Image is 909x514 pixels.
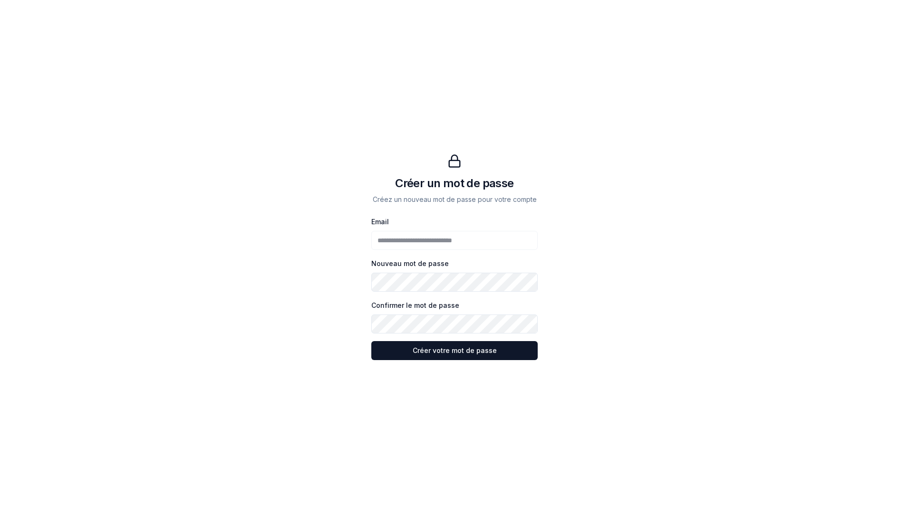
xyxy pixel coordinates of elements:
button: Créer votre mot de passe [371,341,538,360]
label: Email [371,218,389,226]
label: Confirmer le mot de passe [371,301,459,309]
label: Nouveau mot de passe [371,259,449,267]
h1: Créer un mot de passe [395,176,513,191]
p: Créez un nouveau mot de passe pour votre compte [373,195,537,204]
